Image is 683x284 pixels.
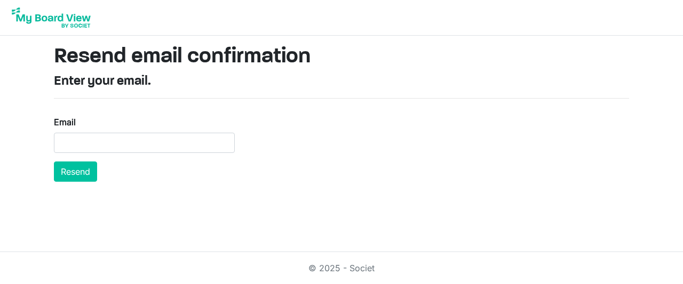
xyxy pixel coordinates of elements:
[54,116,76,128] label: Email
[9,4,94,31] img: My Board View Logo
[54,161,97,182] button: Resend
[54,74,629,90] h4: Enter your email.
[308,263,375,273] a: © 2025 - Societ
[54,44,629,70] h1: Resend email confirmation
